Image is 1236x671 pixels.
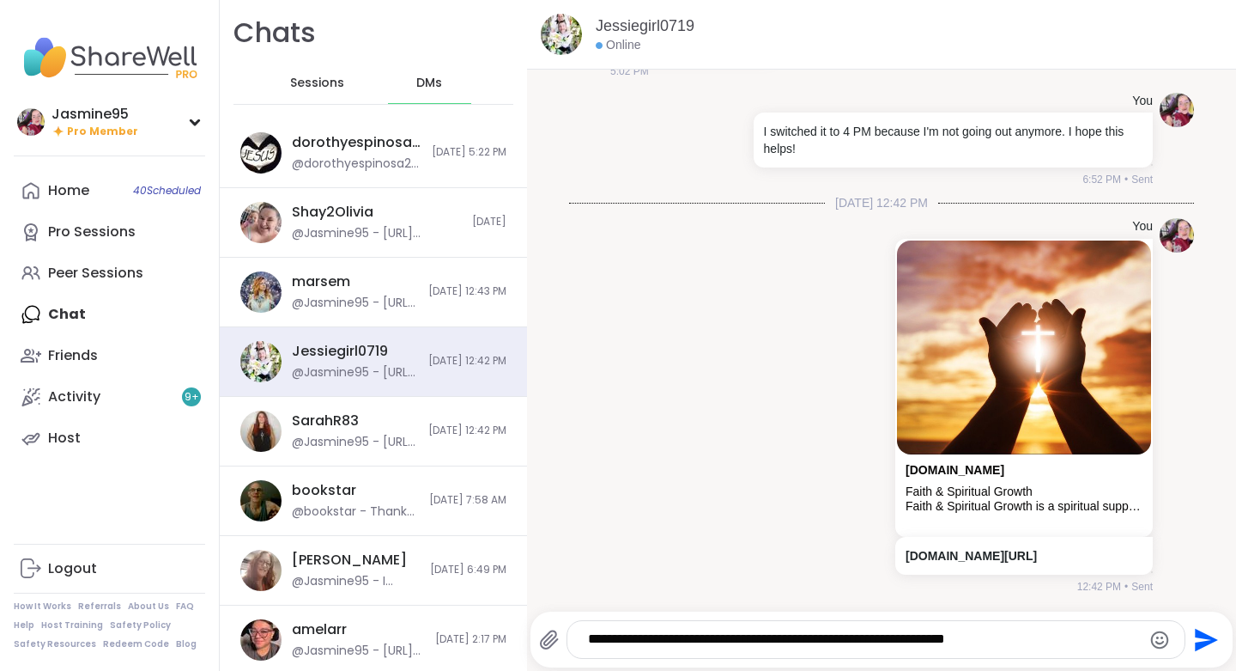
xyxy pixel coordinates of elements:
[14,253,205,294] a: Peer Sessions
[240,619,282,661] img: https://sharewell-space-live.sfo3.digitaloceanspaces.com/user-generated/5fd04ff9-7683-4d67-9b5a-9...
[1160,218,1194,253] img: https://sharewell-space-live.sfo3.digitaloceanspaces.com/user-generated/0c3f25b2-e4be-4605-90b8-c...
[1077,579,1121,595] span: 12:42 PM
[78,601,121,613] a: Referrals
[292,620,347,639] div: amelarr
[240,341,282,382] img: https://sharewell-space-live.sfo3.digitaloceanspaces.com/user-generated/3602621c-eaa5-4082-863a-9...
[292,481,356,500] div: bookstar
[292,272,350,291] div: marsem
[1132,93,1153,110] h4: You
[1131,579,1153,595] span: Sent
[292,573,420,590] div: @Jasmine95 - I switched it to 4 PM because I'm not going out anymore. I hope this helps!
[292,643,425,660] div: @Jasmine95 - [URL][DOMAIN_NAME]
[1131,172,1153,187] span: Sent
[240,550,282,591] img: https://sharewell-space-live.sfo3.digitaloceanspaces.com/user-generated/12025a04-e023-4d79-ba6e-0...
[240,411,282,452] img: https://sharewell-space-live.sfo3.digitaloceanspaces.com/user-generated/ad949235-6f32-41e6-8b9f-9...
[292,412,359,430] div: SarahR83
[110,619,171,631] a: Safety Policy
[1185,620,1224,659] button: Send
[1124,579,1128,595] span: •
[1124,172,1128,187] span: •
[14,638,96,650] a: Safety Resources
[610,64,649,79] span: 5:02 PM
[48,346,98,365] div: Friends
[292,434,418,451] div: @Jasmine95 - [URL][DOMAIN_NAME]
[14,548,205,589] a: Logout
[428,284,506,299] span: [DATE] 12:43 PM
[292,225,462,242] div: @Jasmine95 - [URL][DOMAIN_NAME]
[906,549,1037,563] a: [DOMAIN_NAME][URL]
[48,264,143,283] div: Peer Sessions
[48,181,89,200] div: Home
[41,619,103,631] a: Host Training
[435,632,506,647] span: [DATE] 2:17 PM
[14,601,71,613] a: How It Works
[906,463,1004,477] a: Attachment
[51,105,138,124] div: Jasmine95
[428,424,506,438] span: [DATE] 12:42 PM
[292,203,373,222] div: Shay2Olivia
[292,364,418,381] div: @Jasmine95 - [URL][DOMAIN_NAME]
[103,638,169,650] a: Redeem Code
[432,145,506,160] span: [DATE] 5:22 PM
[430,563,506,577] span: [DATE] 6:49 PM
[14,27,205,88] img: ShareWell Nav Logo
[48,559,97,578] div: Logout
[428,354,506,369] span: [DATE] 12:42 PM
[67,125,138,139] span: Pro Member
[292,133,421,152] div: dorothyespinosa26
[176,638,197,650] a: Blog
[825,194,938,211] span: [DATE] 12:42 PM
[48,223,136,241] div: Pro Sessions
[1132,218,1153,235] h4: You
[472,215,506,229] span: [DATE]
[128,601,169,613] a: About Us
[14,619,34,631] a: Help
[233,14,316,52] h1: Chats
[240,271,282,313] img: https://sharewell-space-live.sfo3.digitaloceanspaces.com/user-generated/dda4dac0-ad97-4b0e-a784-9...
[14,211,205,253] a: Pro Sessions
[14,376,205,418] a: Activity9+
[541,14,582,55] img: https://sharewell-space-live.sfo3.digitaloceanspaces.com/user-generated/3602621c-eaa5-4082-863a-9...
[292,342,388,361] div: Jessiegirl0719
[906,485,1142,499] div: Faith & Spiritual Growth
[897,241,1151,454] img: Faith & Spiritual Growth
[185,390,199,405] span: 9 +
[906,499,1142,514] div: Faith & Spiritual Growth is a spiritual support circle for believers who want to deepen their fai...
[133,184,201,198] span: 40 Scheduled
[48,429,81,448] div: Host
[429,493,506,508] span: [DATE] 7:58 AM
[240,132,282,174] img: https://sharewell-space-live.sfo3.digitaloceanspaces.com/user-generated/0d4e8e7a-567c-4b30-a556-7...
[48,387,100,406] div: Activity
[292,156,421,173] div: @dorothyespinosa26 - no worries.
[14,335,205,376] a: Friends
[240,480,282,522] img: https://sharewell-space-live.sfo3.digitaloceanspaces.com/user-generated/535310fa-e9f2-4698-8a7d-4...
[240,202,282,243] img: https://sharewell-space-live.sfo3.digitaloceanspaces.com/user-generated/52607e91-69e1-4ca7-b65e-3...
[14,418,205,459] a: Host
[596,15,694,37] a: Jessiegirl0719
[14,170,205,211] a: Home40Scheduled
[292,503,419,521] div: @bookstar - Thank you so much! Feel free to sign up for my groups anytime. I can't make The Mirro...
[292,295,418,312] div: @Jasmine95 - [URL][DOMAIN_NAME]
[1149,630,1170,650] button: Emoji picker
[1082,172,1121,187] span: 6:52 PM
[416,75,442,92] span: DMs
[1160,93,1194,127] img: https://sharewell-space-live.sfo3.digitaloceanspaces.com/user-generated/0c3f25b2-e4be-4605-90b8-c...
[764,123,1142,157] p: I switched it to 4 PM because I'm not going out anymore. I hope this helps!
[292,551,407,570] div: [PERSON_NAME]
[290,75,344,92] span: Sessions
[176,601,194,613] a: FAQ
[596,37,640,54] div: Online
[588,631,1136,649] textarea: Type your message
[17,108,45,136] img: Jasmine95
